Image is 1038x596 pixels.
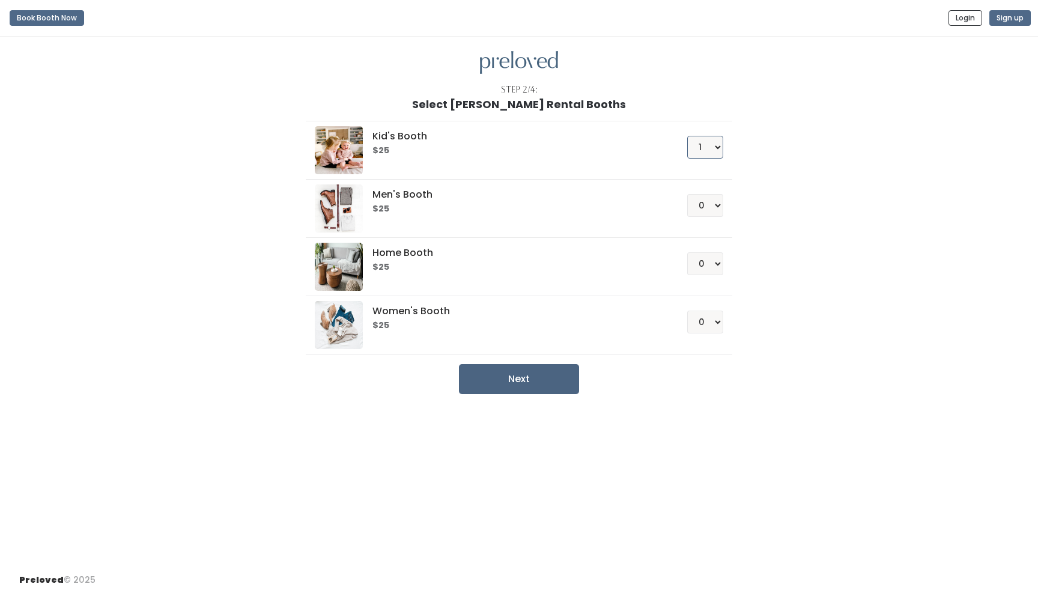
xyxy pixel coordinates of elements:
[989,10,1031,26] button: Sign up
[459,364,579,394] button: Next
[372,321,658,330] h6: $25
[372,306,658,317] h5: Women's Booth
[19,564,96,586] div: © 2025
[372,204,658,214] h6: $25
[372,131,658,142] h5: Kid's Booth
[10,5,84,31] a: Book Booth Now
[372,248,658,258] h5: Home Booth
[315,301,363,349] img: preloved logo
[372,189,658,200] h5: Men's Booth
[315,184,363,233] img: preloved logo
[10,10,84,26] button: Book Booth Now
[948,10,982,26] button: Login
[480,51,558,74] img: preloved logo
[372,263,658,272] h6: $25
[372,146,658,156] h6: $25
[412,99,626,111] h1: Select [PERSON_NAME] Rental Booths
[315,126,363,174] img: preloved logo
[315,243,363,291] img: preloved logo
[501,84,538,96] div: Step 2/4:
[19,574,64,586] span: Preloved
